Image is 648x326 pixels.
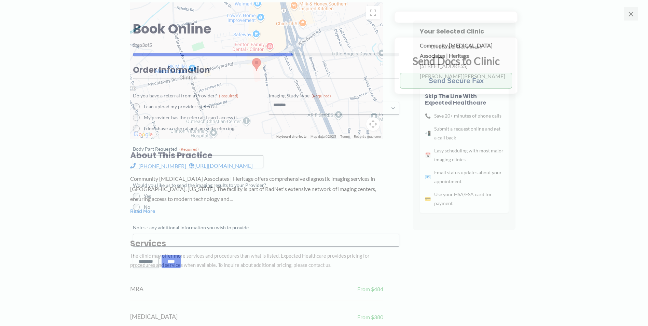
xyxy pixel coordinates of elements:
[133,21,399,37] h2: Book Online
[219,93,238,98] span: (Required)
[425,151,431,160] span: 📅
[425,129,431,138] span: 📲
[133,224,399,231] label: Notes - any additional information you wish to provide
[420,40,509,60] p: Community [MEDICAL_DATA] Associates | Heritage
[142,42,145,48] span: 3
[425,93,504,106] h4: Skip the line with Expected Healthcare
[144,103,263,110] label: I can upload my provider's referral.
[425,194,431,203] span: 💳
[425,190,504,208] li: Use your HSA/FSA card for payment
[425,111,431,120] span: 📞
[624,7,638,21] span: ×
[144,125,263,132] label: I don't have a referral and am self-referring.
[144,114,263,121] label: My provider has the referral; I can't access it.
[133,43,399,47] p: Step of
[425,146,504,164] li: Easy scheduling with most major imaging clinics
[133,182,266,189] legend: Would you like us to send the imaging results to your Provider?
[425,111,504,120] li: Save 20+ minutes of phone calls
[420,27,509,35] h3: Your Selected Clinic
[133,65,399,75] h3: Order Information
[425,173,431,181] span: 📧
[312,93,331,98] span: (Required)
[420,61,509,81] p: [STREET_ADDRESS][PERSON_NAME][PERSON_NAME]
[133,146,263,152] label: Body Part Requested
[133,92,238,99] legend: Do you have a referral from a Provider?
[425,168,504,186] li: Email status updates about your appointment
[269,92,399,99] label: Imaging Study Type
[144,204,399,210] label: No
[179,147,199,152] span: (Required)
[149,42,152,48] span: 5
[425,124,504,142] li: Submit a request online and get a call back
[144,193,399,200] label: Yes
